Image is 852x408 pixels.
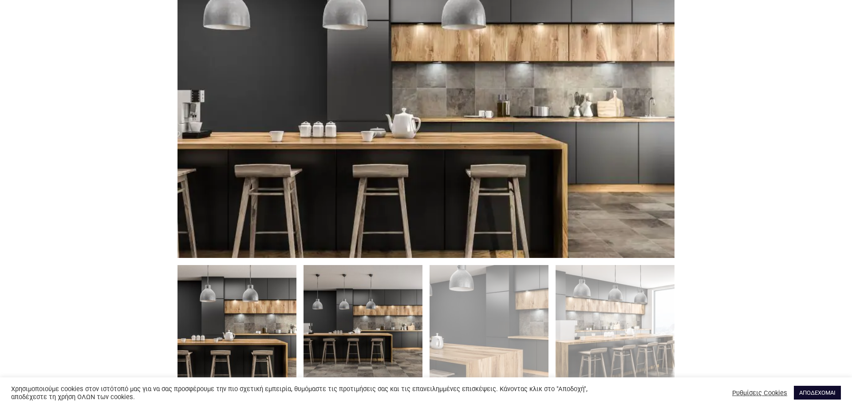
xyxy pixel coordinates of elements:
[177,265,296,384] img: Anakena κουζίνα
[430,265,548,384] img: Anakena κουζίνα
[794,386,841,400] a: ΑΠΟΔΕΧΟΜΑΙ
[556,265,674,384] img: Μοντέρνα έπιπλα κουζίνας Anakena
[11,385,592,401] div: Χρησιμοποιούμε cookies στον ιστότοπό μας για να σας προσφέρουμε την πιο σχετική εμπειρία, θυμόμασ...
[304,265,422,384] img: Μοντέρνα έπιπλα κουζίνας Anakena
[732,389,787,397] a: Ρυθμίσεις Cookies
